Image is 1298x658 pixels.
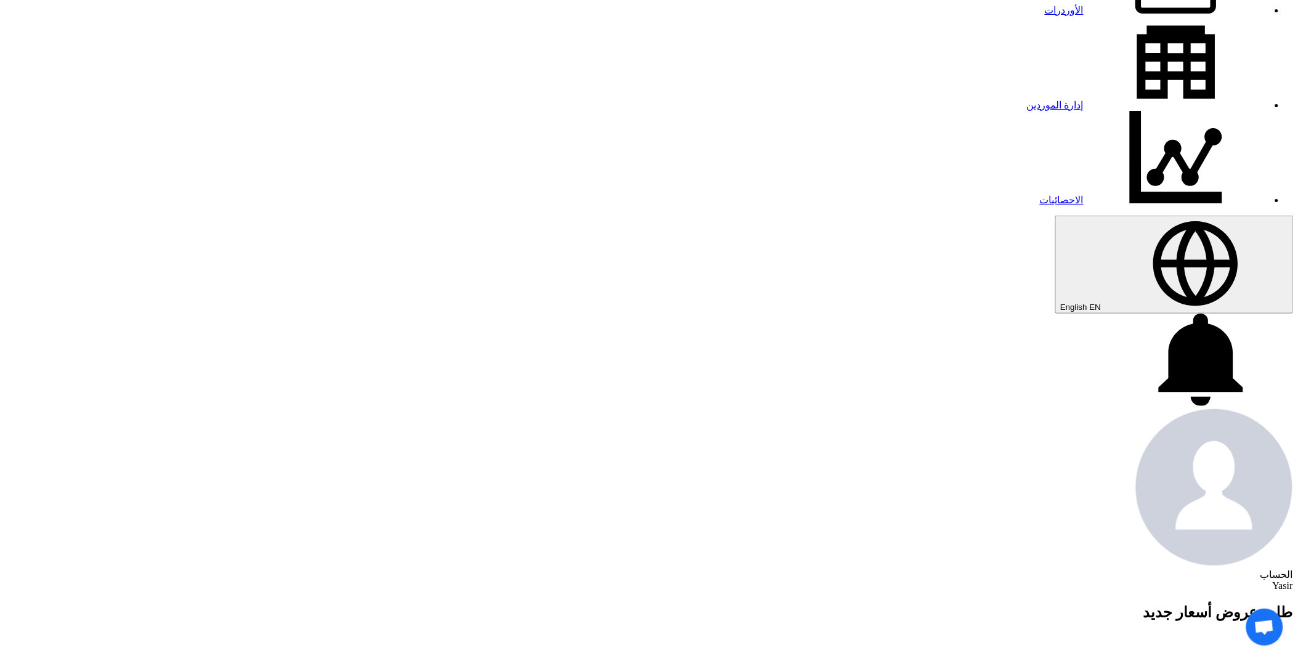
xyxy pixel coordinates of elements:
button: English EN [1055,216,1293,314]
div: 1 [5,633,1268,644]
span: English [1060,303,1087,312]
a: الأوردرات [1045,5,1268,15]
img: profile_test.png [1135,408,1293,566]
h2: طلب عروض أسعار جديد [5,604,1293,621]
div: Yasir [5,580,1293,591]
div: Open chat [1246,609,1283,646]
a: الاحصائيات [1040,195,1268,205]
a: إدارة الموردين [1027,100,1268,110]
div: الحساب [5,569,1293,580]
span: EN [1090,303,1101,312]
